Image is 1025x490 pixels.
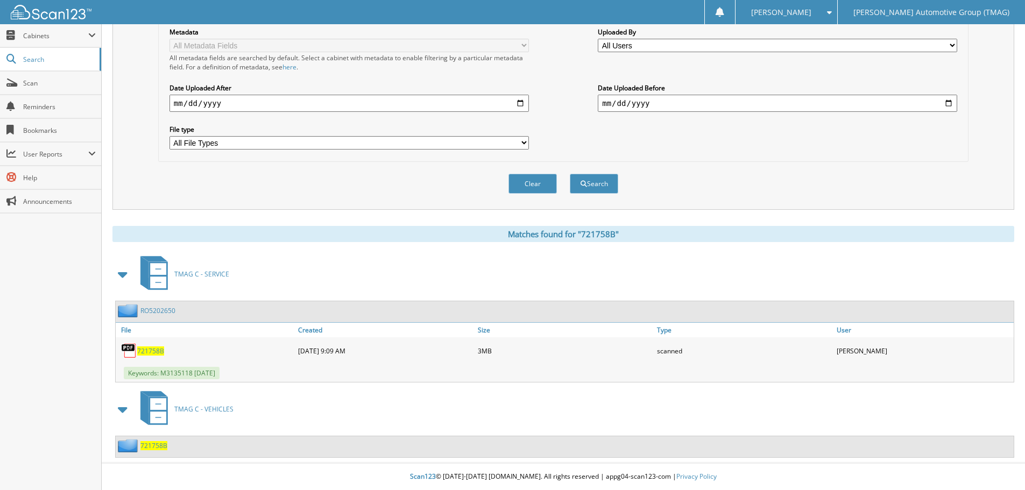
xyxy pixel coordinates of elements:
[654,323,834,337] a: Type
[118,439,140,452] img: folder2.png
[169,95,529,112] input: start
[134,253,229,295] a: TMAG C - SERVICE
[169,53,529,72] div: All metadata fields are searched by default. Select a cabinet with metadata to enable filtering b...
[282,62,296,72] a: here
[570,174,618,194] button: Search
[169,27,529,37] label: Metadata
[295,323,475,337] a: Created
[23,126,96,135] span: Bookmarks
[598,27,957,37] label: Uploaded By
[134,388,234,430] a: TMAG C - VEHICLES
[23,102,96,111] span: Reminders
[140,306,175,315] a: RO5202650
[23,31,88,40] span: Cabinets
[834,323,1014,337] a: User
[971,438,1025,490] iframe: Chat Widget
[410,472,436,481] span: Scan123
[508,174,557,194] button: Clear
[23,150,88,159] span: User Reports
[853,9,1009,16] span: [PERSON_NAME] Automotive Group (TMAG)
[174,269,229,279] span: TMAG C - SERVICE
[102,464,1025,490] div: © [DATE]-[DATE] [DOMAIN_NAME]. All rights reserved | appg04-scan123-com |
[598,83,957,93] label: Date Uploaded Before
[295,340,475,361] div: [DATE] 9:09 AM
[475,340,655,361] div: 3MB
[834,340,1014,361] div: [PERSON_NAME]
[116,323,295,337] a: File
[174,404,234,414] span: TMAG C - VEHICLES
[23,173,96,182] span: Help
[169,125,529,134] label: File type
[598,95,957,112] input: end
[121,343,137,359] img: PDF.png
[23,79,96,88] span: Scan
[137,346,164,356] a: 721758B
[676,472,717,481] a: Privacy Policy
[23,197,96,206] span: Announcements
[475,323,655,337] a: Size
[654,340,834,361] div: scanned
[169,83,529,93] label: Date Uploaded After
[11,5,91,19] img: scan123-logo-white.svg
[140,441,167,450] a: 721758B
[23,55,94,64] span: Search
[112,226,1014,242] div: Matches found for "721758B"
[118,304,140,317] img: folder2.png
[124,367,220,379] span: Keywords: M3135118 [DATE]
[751,9,811,16] span: [PERSON_NAME]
